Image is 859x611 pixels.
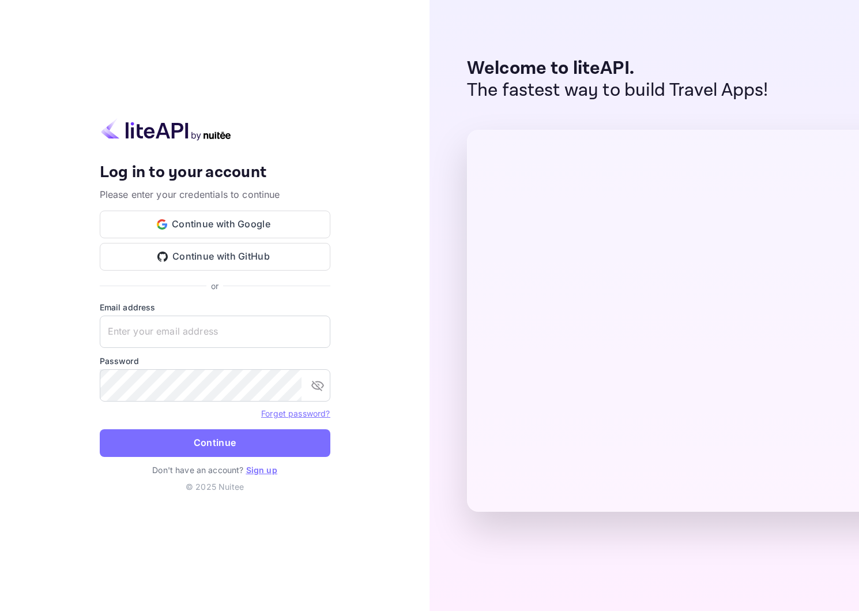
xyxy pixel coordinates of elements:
a: Sign up [246,465,277,475]
p: or [211,280,218,292]
p: Please enter your credentials to continue [100,188,330,201]
button: Continue with GitHub [100,243,330,271]
h4: Log in to your account [100,163,330,183]
input: Enter your email address [100,316,330,348]
button: Continue [100,429,330,457]
label: Email address [100,301,330,313]
button: Continue with Google [100,211,330,238]
p: Don't have an account? [100,464,330,476]
a: Forget password? [261,407,330,419]
button: toggle password visibility [306,374,329,397]
a: Forget password? [261,408,330,418]
img: liteapi [100,118,232,141]
p: © 2025 Nuitee [100,481,330,493]
label: Password [100,355,330,367]
p: Welcome to liteAPI. [467,58,768,80]
p: The fastest way to build Travel Apps! [467,80,768,102]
